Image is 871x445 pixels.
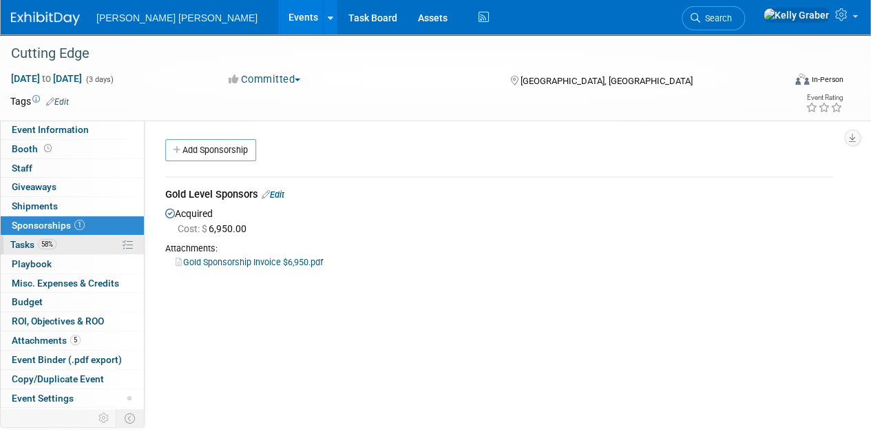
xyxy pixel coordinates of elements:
[811,74,843,85] div: In-Person
[795,74,809,85] img: Format-Inperson.png
[12,393,74,404] span: Event Settings
[12,354,122,365] span: Event Binder (.pdf export)
[1,121,144,139] a: Event Information
[12,296,43,307] span: Budget
[74,220,85,230] span: 1
[12,220,85,231] span: Sponsorships
[262,189,284,200] a: Edit
[682,6,745,30] a: Search
[10,94,69,108] td: Tags
[1,389,144,408] a: Event Settings
[38,239,56,249] span: 58%
[10,239,56,250] span: Tasks
[520,76,692,86] span: [GEOGRAPHIC_DATA], [GEOGRAPHIC_DATA]
[1,293,144,311] a: Budget
[12,200,58,211] span: Shipments
[70,335,81,345] span: 5
[165,187,833,205] div: Gold Level Sponsors
[1,370,144,389] a: Copy/Duplicate Event
[12,315,104,327] span: ROI, Objectives & ROO
[116,409,145,427] td: Toggle Event Tabs
[224,72,306,87] button: Committed
[46,97,69,107] a: Edit
[12,373,104,384] span: Copy/Duplicate Event
[92,409,116,427] td: Personalize Event Tab Strip
[1,197,144,216] a: Shipments
[165,242,833,255] div: Attachments:
[165,205,833,269] div: Acquired
[806,94,843,101] div: Event Rating
[12,278,119,289] span: Misc. Expenses & Credits
[1,331,144,350] a: Attachments5
[12,181,56,192] span: Giveaways
[178,223,209,234] span: Cost: $
[763,8,830,23] img: Kelly Graber
[1,274,144,293] a: Misc. Expenses & Credits
[1,178,144,196] a: Giveaways
[165,139,256,161] a: Add Sponsorship
[700,13,732,23] span: Search
[1,140,144,158] a: Booth
[1,312,144,331] a: ROI, Objectives & ROO
[6,41,773,66] div: Cutting Edge
[12,258,52,269] span: Playbook
[96,12,258,23] span: [PERSON_NAME] [PERSON_NAME]
[1,351,144,369] a: Event Binder (.pdf export)
[41,143,54,154] span: Booth not reserved yet
[176,257,323,267] a: Gold Sponsorship Invoice $6,950.pdf
[1,216,144,235] a: Sponsorships1
[722,72,843,92] div: Event Format
[1,236,144,254] a: Tasks58%
[12,124,89,135] span: Event Information
[12,163,32,174] span: Staff
[178,223,252,234] span: 6,950.00
[10,72,83,85] span: [DATE] [DATE]
[85,75,114,84] span: (3 days)
[12,143,54,154] span: Booth
[40,73,53,84] span: to
[11,12,80,25] img: ExhibitDay
[1,159,144,178] a: Staff
[1,255,144,273] a: Playbook
[127,396,132,400] span: Modified Layout
[12,335,81,346] span: Attachments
